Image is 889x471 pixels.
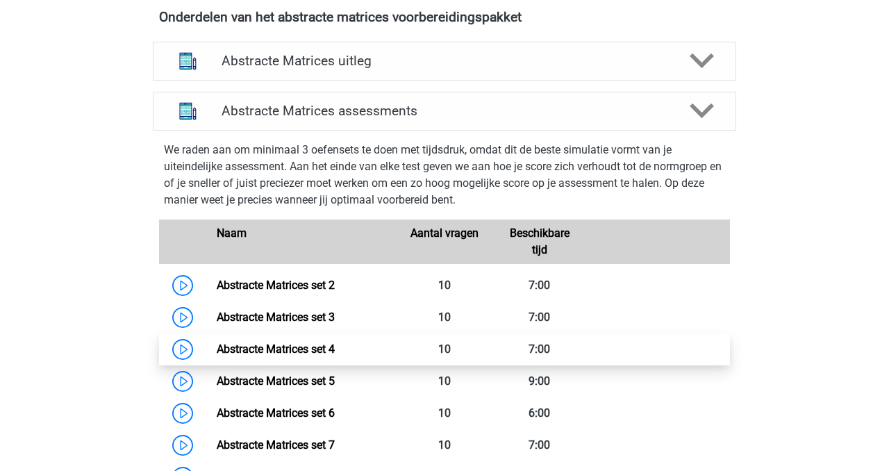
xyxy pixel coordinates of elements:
[397,225,492,258] div: Aantal vragen
[217,342,335,356] a: Abstracte Matrices set 4
[170,43,206,78] img: abstracte matrices uitleg
[217,438,335,452] a: Abstracte Matrices set 7
[217,311,335,324] a: Abstracte Matrices set 3
[492,225,587,258] div: Beschikbare tijd
[147,42,742,81] a: uitleg Abstracte Matrices uitleg
[217,374,335,388] a: Abstracte Matrices set 5
[147,92,742,131] a: assessments Abstracte Matrices assessments
[170,93,206,129] img: abstracte matrices assessments
[217,279,335,292] a: Abstracte Matrices set 2
[222,53,667,69] h4: Abstracte Matrices uitleg
[159,9,730,25] h4: Onderdelen van het abstracte matrices voorbereidingspakket
[217,406,335,420] a: Abstracte Matrices set 6
[164,142,725,208] p: We raden aan om minimaal 3 oefensets te doen met tijdsdruk, omdat dit de beste simulatie vormt va...
[206,225,397,258] div: Naam
[222,103,667,119] h4: Abstracte Matrices assessments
